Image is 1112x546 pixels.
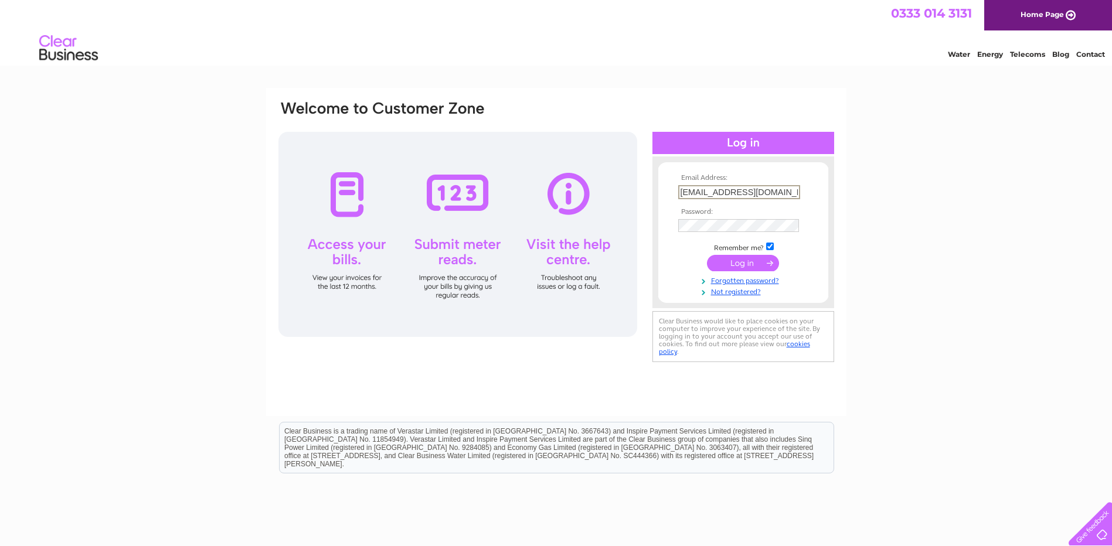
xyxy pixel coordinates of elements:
[280,6,834,57] div: Clear Business is a trading name of Verastar Limited (registered in [GEOGRAPHIC_DATA] No. 3667643...
[1052,50,1069,59] a: Blog
[1010,50,1045,59] a: Telecoms
[891,6,972,21] a: 0333 014 3131
[675,174,811,182] th: Email Address:
[675,208,811,216] th: Password:
[675,241,811,252] td: Remember me?
[659,340,810,356] a: cookies policy
[707,255,779,271] input: Submit
[652,311,834,362] div: Clear Business would like to place cookies on your computer to improve your experience of the sit...
[1076,50,1105,59] a: Contact
[948,50,970,59] a: Water
[678,285,811,296] a: Not registered?
[39,30,98,66] img: logo.png
[678,274,811,285] a: Forgotten password?
[977,50,1003,59] a: Energy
